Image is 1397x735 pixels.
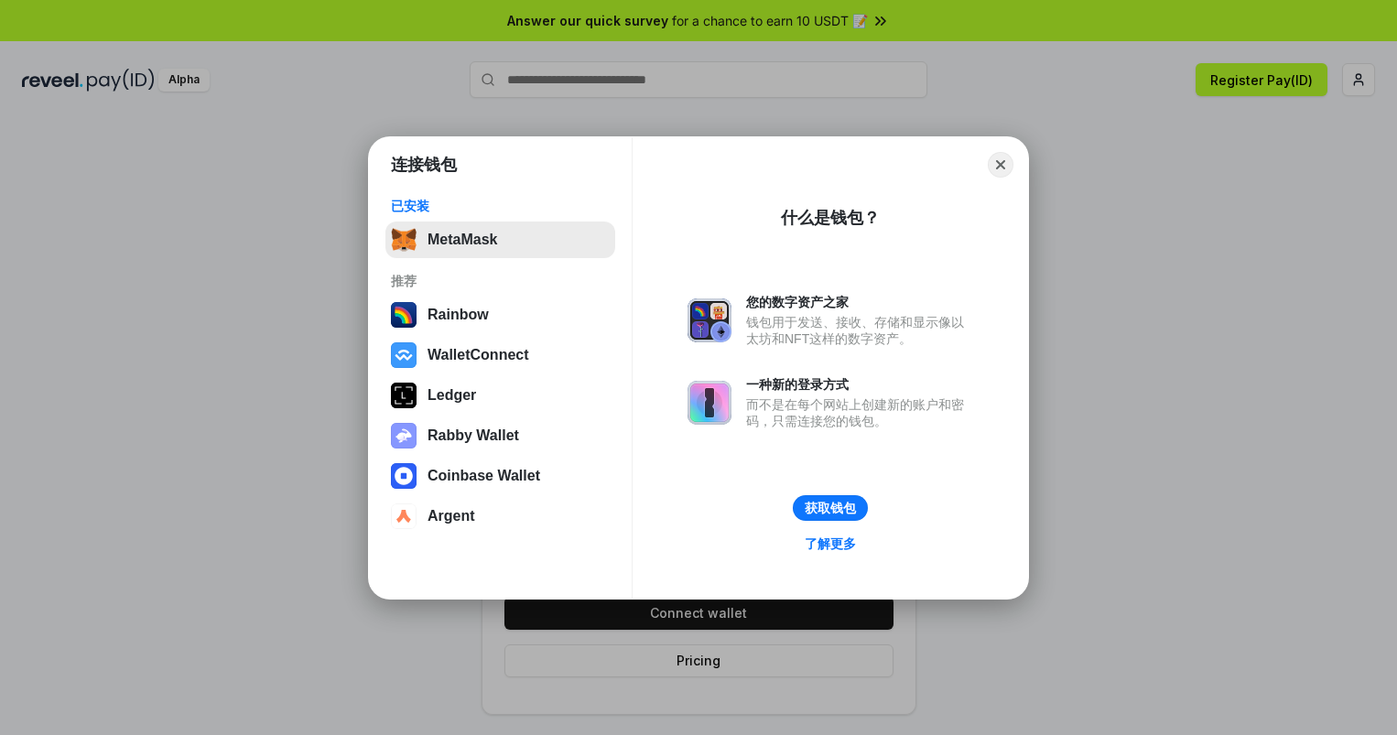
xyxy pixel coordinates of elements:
div: 了解更多 [805,535,856,552]
div: 推荐 [391,273,610,289]
button: Rabby Wallet [385,417,615,454]
div: 钱包用于发送、接收、存储和显示像以太坊和NFT这样的数字资产。 [746,314,973,347]
button: Close [988,152,1013,178]
img: svg+xml,%3Csvg%20xmlns%3D%22http%3A%2F%2Fwww.w3.org%2F2000%2Fsvg%22%20fill%3D%22none%22%20viewBox... [688,298,731,342]
div: 您的数字资产之家 [746,294,973,310]
button: Ledger [385,377,615,414]
div: 一种新的登录方式 [746,376,973,393]
img: svg+xml,%3Csvg%20xmlns%3D%22http%3A%2F%2Fwww.w3.org%2F2000%2Fsvg%22%20width%3D%2228%22%20height%3... [391,383,417,408]
img: svg+xml,%3Csvg%20xmlns%3D%22http%3A%2F%2Fwww.w3.org%2F2000%2Fsvg%22%20fill%3D%22none%22%20viewBox... [391,423,417,449]
img: svg+xml,%3Csvg%20width%3D%2228%22%20height%3D%2228%22%20viewBox%3D%220%200%2028%2028%22%20fill%3D... [391,463,417,489]
img: svg+xml,%3Csvg%20width%3D%2228%22%20height%3D%2228%22%20viewBox%3D%220%200%2028%2028%22%20fill%3D... [391,503,417,529]
div: 已安装 [391,198,610,214]
img: svg+xml,%3Csvg%20fill%3D%22none%22%20height%3D%2233%22%20viewBox%3D%220%200%2035%2033%22%20width%... [391,227,417,253]
div: Rainbow [428,307,489,323]
h1: 连接钱包 [391,154,457,176]
div: 什么是钱包？ [781,207,880,229]
img: svg+xml,%3Csvg%20width%3D%22120%22%20height%3D%22120%22%20viewBox%3D%220%200%20120%20120%22%20fil... [391,302,417,328]
div: 获取钱包 [805,500,856,516]
a: 了解更多 [794,532,867,556]
div: WalletConnect [428,347,529,363]
div: Argent [428,508,475,524]
div: Coinbase Wallet [428,468,540,484]
img: svg+xml,%3Csvg%20xmlns%3D%22http%3A%2F%2Fwww.w3.org%2F2000%2Fsvg%22%20fill%3D%22none%22%20viewBox... [688,381,731,425]
button: Rainbow [385,297,615,333]
button: 获取钱包 [793,495,868,521]
button: MetaMask [385,222,615,258]
button: Coinbase Wallet [385,458,615,494]
img: svg+xml,%3Csvg%20width%3D%2228%22%20height%3D%2228%22%20viewBox%3D%220%200%2028%2028%22%20fill%3D... [391,342,417,368]
div: MetaMask [428,232,497,248]
div: Ledger [428,387,476,404]
div: 而不是在每个网站上创建新的账户和密码，只需连接您的钱包。 [746,396,973,429]
button: WalletConnect [385,337,615,373]
div: Rabby Wallet [428,427,519,444]
button: Argent [385,498,615,535]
